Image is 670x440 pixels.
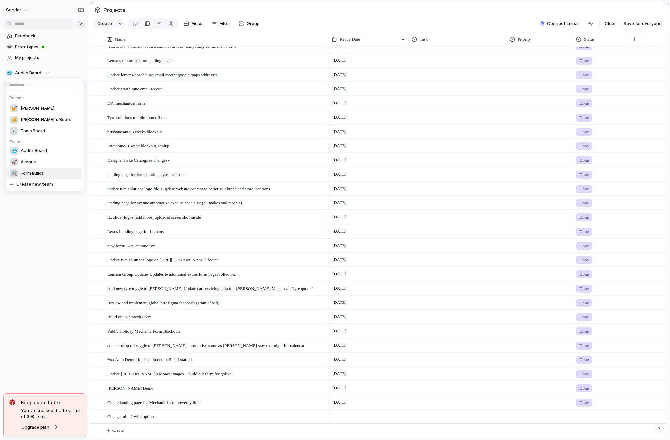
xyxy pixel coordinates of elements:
[10,116,18,124] div: 👑
[21,159,36,165] span: Avenue
[21,128,45,134] span: Toms Board
[10,127,18,135] div: ☠️
[7,137,84,145] h5: Teams
[21,105,54,112] span: [PERSON_NAME]
[10,169,18,177] div: 🛠️
[10,158,18,166] div: 🚀
[21,147,47,154] span: Audi's Board
[16,181,53,188] span: Create new team
[21,116,72,123] span: [PERSON_NAME]'s Board
[10,104,18,112] div: 💅
[7,92,84,101] h5: Recent
[21,170,44,177] span: Form Builds
[10,147,18,155] div: 🥶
